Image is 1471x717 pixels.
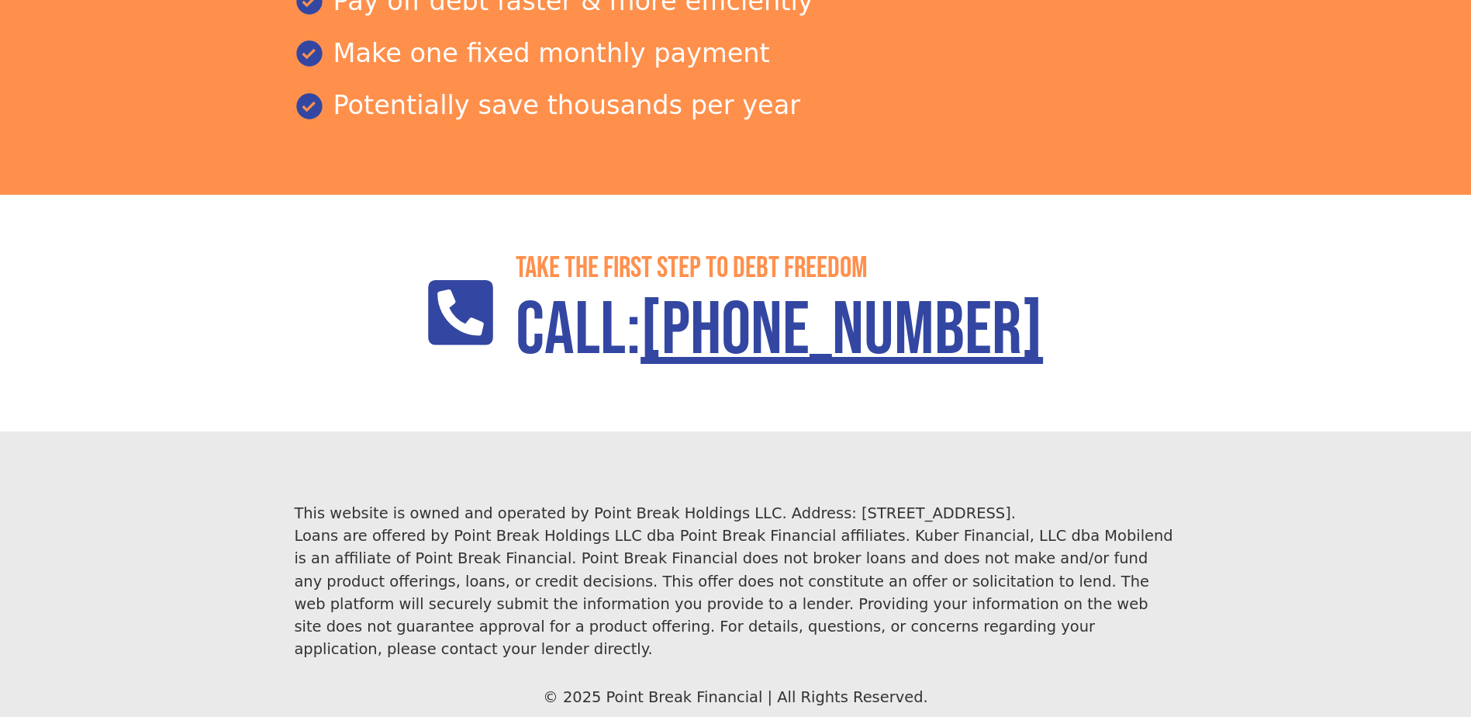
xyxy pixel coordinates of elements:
[516,251,1043,286] h2: Take the First step to debt freedom
[294,502,1176,660] div: This website is owned and operated by Point Break Holdings LLC. Address: [STREET_ADDRESS]. Loans ...
[294,686,1176,708] div: © 2025 Point Break Financial | All Rights Reserved.
[294,86,1176,125] div: Potentially save thousands per year
[516,286,1043,376] h1: Call:
[641,286,1043,376] a: [PHONE_NUMBER]
[294,34,1176,73] div: Make one fixed monthly payment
